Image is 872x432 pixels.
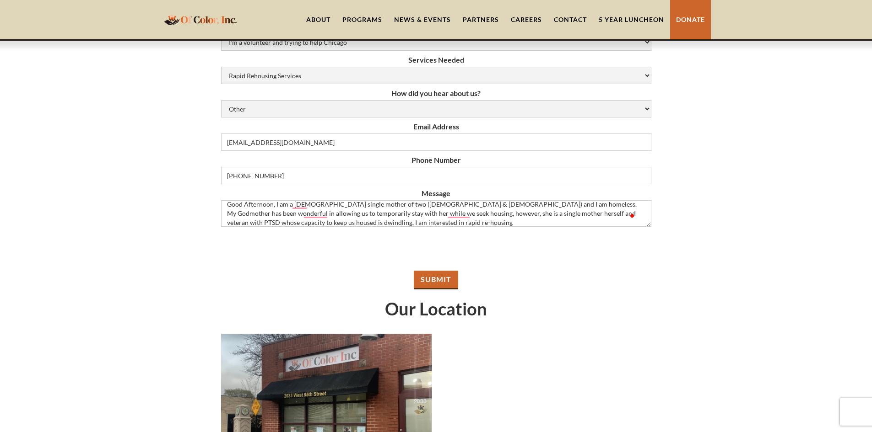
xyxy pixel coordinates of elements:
label: Phone Number [221,155,651,165]
input: someone@example.com [221,133,651,151]
input: Phone Number [221,167,651,184]
h1: Our Location [221,299,651,319]
div: Programs [342,15,382,24]
label: How did you hear about us? [221,89,651,98]
textarea: To enrich screen reader interactions, please activate Accessibility in Grammarly extension settings [221,200,651,227]
a: home [162,9,239,30]
label: Services Needed [221,55,651,64]
iframe: reCAPTCHA [367,231,506,267]
label: Message [221,189,651,198]
input: Submit [414,271,458,289]
label: Email Address [221,122,651,131]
